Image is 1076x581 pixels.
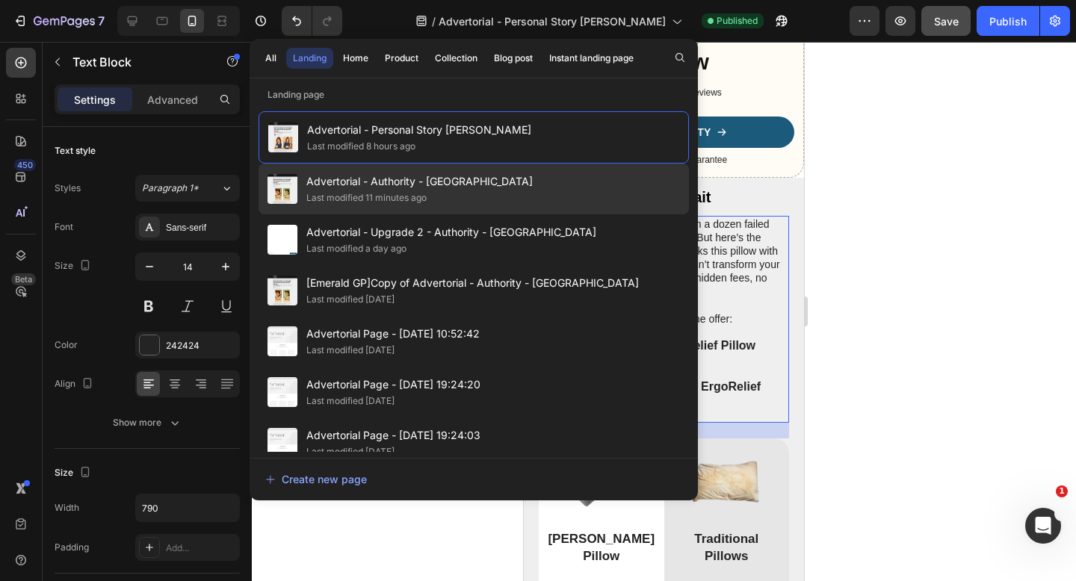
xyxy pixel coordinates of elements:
p: 7 [98,12,105,30]
div: Last modified a day ago [306,241,406,256]
strong: → 28% OFF a single ErgoRelief Pillow [16,297,232,310]
strong: 60-night risk-free trial [22,217,129,229]
p: (save $125 CAD in total) [16,338,264,365]
div: Landing [293,52,327,65]
span: Advertorial - Upgrade 2 - Authority - [GEOGRAPHIC_DATA] [306,223,596,241]
div: Create new page [265,471,367,487]
img: gempages_582514859921375857-2ae4ee2e-a17f-4117-87be-5cc46c1090f5.png [24,412,132,470]
button: 7 [6,6,111,36]
img: gempages_582514859921375857-e47a6673-9794-45b1-8afe-cccabd263d90.png [149,412,256,470]
button: Collection [428,48,484,69]
button: Home [336,48,375,69]
div: Last modified [DATE] [306,394,395,408]
div: Text style [55,144,96,158]
div: Last modified [DATE] [306,343,395,358]
div: Sans-serif [166,221,236,234]
div: Align [55,374,96,394]
button: Create new page [265,465,683,494]
span: Save [934,15,959,28]
div: Color [55,338,78,352]
button: Paragraph 1* [135,175,240,202]
span: Advertorial - Personal Story [PERSON_NAME] [307,121,531,139]
button: All [259,48,283,69]
span: Advertorial Page - [DATE] 19:24:03 [306,426,480,444]
p: And right now, there’s a limited-time offer: [16,270,264,284]
span: / [432,13,436,29]
p: CHECK AVAILABILITY [77,84,188,97]
div: Last modified [DATE] [306,444,395,459]
span: Paragraph 1* [142,181,199,195]
div: Blog post [494,52,533,65]
div: 450 [14,159,36,171]
button: Publish [977,6,1039,36]
p: Traditional Pillows [149,489,257,522]
div: Width [55,501,79,515]
p: 60-night money-back guarantee [11,113,269,125]
p: If you’ve already wasted money on a dozen failed pillows, I get it — I was there too. But here’s ... [16,175,264,257]
button: Instant landing page [542,48,640,69]
div: Size [55,256,94,276]
p: Text Block [72,53,200,71]
div: Collection [435,52,477,65]
button: Product [378,48,425,69]
h2: Why You Shouldn’t Wait [15,144,265,167]
div: Text Block [34,153,84,167]
div: Product [385,52,418,65]
div: Add... [166,541,236,555]
div: Font [55,220,73,234]
button: Landing [286,48,333,69]
span: [Emerald GP]Copy of Advertorial - Authority - [GEOGRAPHIC_DATA] [306,274,639,292]
div: Styles [55,181,81,195]
div: 242424 [166,339,236,352]
div: All [265,52,276,65]
p: Landing page [250,87,698,102]
button: Show more [55,409,240,436]
div: Rich Text Editor. Editing area: main [15,174,265,381]
div: Last modified [DATE] [306,292,395,307]
div: Last modified 11 minutes ago [306,190,427,205]
input: Auto [136,494,239,521]
strong: → 42% OFF a bundle of two ErgoRelief Pillows [16,338,237,364]
div: Beta [11,273,36,285]
div: Padding [55,541,89,554]
div: Size [55,463,94,483]
div: Home [343,52,368,65]
button: Save [921,6,971,36]
p: (save $41 CAD) [16,311,264,325]
span: Published [717,14,758,28]
iframe: Intercom live chat [1025,508,1061,544]
span: Advertorial - Authority - [GEOGRAPHIC_DATA] [306,173,533,190]
p: Settings [74,92,116,108]
div: Last modified 8 hours ago [307,139,415,154]
p: Advanced [147,92,198,108]
a: CHECK AVAILABILITY [10,75,270,106]
span: Advertorial Page - [DATE] 19:24:20 [306,376,480,394]
div: Undo/Redo [282,6,342,36]
span: Advertorial - Personal Story [PERSON_NAME] [439,13,666,29]
button: Blog post [487,48,539,69]
div: Show more [113,415,182,430]
div: Instant landing page [549,52,634,65]
span: 1 [1056,485,1068,497]
div: Publish [989,13,1027,29]
p: 1,524 Reviews [139,46,198,58]
p: [PERSON_NAME] Pillow [24,489,132,522]
span: Advertorial Page - [DATE] 10:52:42 [306,325,480,343]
